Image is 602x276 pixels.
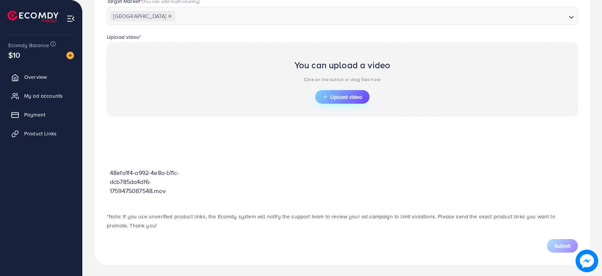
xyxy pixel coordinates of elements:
span: Product Links [24,130,57,137]
span: [GEOGRAPHIC_DATA] [110,11,175,21]
button: Upload video [315,90,370,104]
span: Ecomdy Balance [8,41,49,49]
span: My ad accounts [24,92,63,100]
a: Product Links [6,126,77,141]
span: Submit [554,242,570,250]
p: *Note: If you use unverified product links, the Ecomdy system will notify the support team to rev... [107,212,578,230]
img: logo [8,11,59,22]
button: Submit [547,239,578,253]
span: Upload video [323,94,362,100]
a: Payment [6,107,77,122]
a: My ad accounts [6,88,77,103]
h2: You can upload a video [294,60,391,71]
p: 48efa1f4-a992-4e8a-b11c-dcb785da4df6-1759475087548.mov [110,168,182,195]
input: Search for option [176,11,566,22]
img: image [576,250,598,272]
label: Upload video [107,33,141,41]
img: image [66,52,74,59]
img: menu [66,14,75,23]
button: Deselect Pakistan [168,14,172,18]
p: Click on the button or drag files here [294,75,391,84]
span: $10 [8,49,20,60]
span: Overview [24,73,47,81]
a: Overview [6,69,77,84]
span: Payment [24,111,45,118]
div: Search for option [107,7,578,25]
